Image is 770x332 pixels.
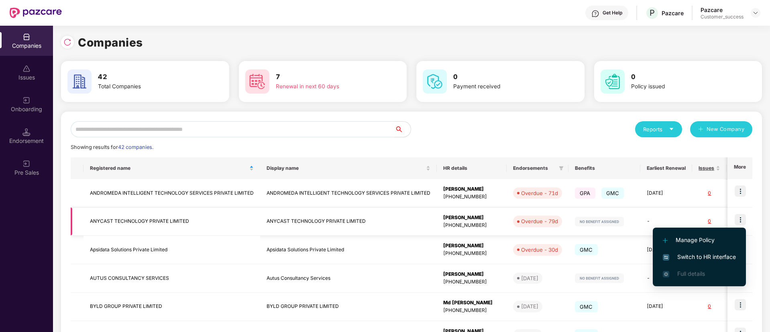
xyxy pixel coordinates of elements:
[601,187,624,199] span: GMC
[67,69,92,94] img: svg+xml;base64,PHN2ZyB4bWxucz0iaHR0cDovL3d3dy53My5vcmcvMjAwMC9zdmciIHdpZHRoPSI2MCIgaGVpZ2h0PSI2MC...
[443,299,500,307] div: Md [PERSON_NAME]
[643,125,674,133] div: Reports
[663,271,669,277] img: svg+xml;base64,PHN2ZyB4bWxucz0iaHR0cDovL3d3dy53My5vcmcvMjAwMC9zdmciIHdpZHRoPSIxNi4zNjMiIGhlaWdodD...
[22,160,31,168] img: svg+xml;base64,PHN2ZyB3aWR0aD0iMjAiIGhlaWdodD0iMjAiIHZpZXdCb3g9IjAgMCAyMCAyMCIgZmlsbD0ibm9uZSIgeG...
[699,165,714,171] span: Issues
[640,179,692,208] td: [DATE]
[260,179,437,208] td: ANDROMEDA INTELLIGENT TECHNOLOGY SERVICES PRIVATE LIMITED
[10,8,62,18] img: New Pazcare Logo
[735,299,746,310] img: icon
[701,6,744,14] div: Pazcare
[663,238,668,243] img: svg+xml;base64,PHN2ZyB4bWxucz0iaHR0cDovL3d3dy53My5vcmcvMjAwMC9zdmciIHdpZHRoPSIxMi4yMDEiIGhlaWdodD...
[735,214,746,225] img: icon
[521,189,558,197] div: Overdue - 71d
[443,242,500,250] div: [PERSON_NAME]
[559,166,564,171] span: filter
[640,293,692,321] td: [DATE]
[22,128,31,136] img: svg+xml;base64,PHN2ZyB3aWR0aD0iMTQuNSIgaGVpZ2h0PSIxNC41IiB2aWV3Qm94PSIwIDAgMTYgMTYiIGZpbGw9Im5vbm...
[690,121,752,137] button: plusNew Company
[394,121,411,137] button: search
[443,214,500,222] div: [PERSON_NAME]
[276,72,377,82] h3: 7
[84,293,260,321] td: BYLD GROUP PRIVATE LIMITED
[423,69,447,94] img: svg+xml;base64,PHN2ZyB4bWxucz0iaHR0cDovL3d3dy53My5vcmcvMjAwMC9zdmciIHdpZHRoPSI2MCIgaGVpZ2h0PSI2MC...
[735,185,746,197] img: icon
[84,264,260,293] td: AUTUS CONSULTANCY SERVICES
[692,157,727,179] th: Issues
[663,254,669,261] img: svg+xml;base64,PHN2ZyB4bWxucz0iaHR0cDovL3d3dy53My5vcmcvMjAwMC9zdmciIHdpZHRoPSIxNiIgaGVpZ2h0PSIxNi...
[22,96,31,104] img: svg+xml;base64,PHN2ZyB3aWR0aD0iMjAiIGhlaWdodD0iMjAiIHZpZXdCb3g9IjAgMCAyMCAyMCIgZmlsbD0ibm9uZSIgeG...
[640,264,692,293] td: -
[701,14,744,20] div: Customer_success
[260,208,437,236] td: ANYCAST TECHNOLOGY PRIVATE LIMITED
[677,270,705,277] span: Full details
[521,217,558,225] div: Overdue - 79d
[631,82,732,91] div: Policy issued
[663,236,736,244] span: Manage Policy
[521,302,538,310] div: [DATE]
[443,193,500,201] div: [PHONE_NUMBER]
[568,157,640,179] th: Benefits
[650,8,655,18] span: P
[260,157,437,179] th: Display name
[699,303,720,310] div: 0
[575,273,624,283] img: svg+xml;base64,PHN2ZyB4bWxucz0iaHR0cDovL3d3dy53My5vcmcvMjAwMC9zdmciIHdpZHRoPSIxMjIiIGhlaWdodD0iMj...
[631,72,732,82] h3: 0
[575,244,598,255] span: GMC
[443,222,500,229] div: [PHONE_NUMBER]
[453,72,554,82] h3: 0
[699,218,720,225] div: 0
[727,157,752,179] th: More
[443,250,500,257] div: [PHONE_NUMBER]
[521,246,558,254] div: Overdue - 30d
[118,144,153,150] span: 42 companies.
[521,274,538,282] div: [DATE]
[78,34,143,51] h1: Companies
[699,189,720,197] div: 0
[640,236,692,264] td: [DATE]
[663,253,736,261] span: Switch to HR interface
[22,33,31,41] img: svg+xml;base64,PHN2ZyBpZD0iQ29tcGFuaWVzIiB4bWxucz0iaHR0cDovL3d3dy53My5vcmcvMjAwMC9zdmciIHdpZHRoPS...
[276,82,377,91] div: Renewal in next 60 days
[575,217,624,226] img: svg+xml;base64,PHN2ZyB4bWxucz0iaHR0cDovL3d3dy53My5vcmcvMjAwMC9zdmciIHdpZHRoPSIxMjIiIGhlaWdodD0iMj...
[84,208,260,236] td: ANYCAST TECHNOLOGY PRIVATE LIMITED
[443,278,500,286] div: [PHONE_NUMBER]
[71,144,153,150] span: Showing results for
[443,185,500,193] div: [PERSON_NAME]
[84,236,260,264] td: Apsidata Solutions Private Limited
[443,307,500,314] div: [PHONE_NUMBER]
[98,82,199,91] div: Total Companies
[640,157,692,179] th: Earliest Renewal
[437,157,507,179] th: HR details
[707,125,745,133] span: New Company
[513,165,556,171] span: Endorsements
[63,38,71,46] img: svg+xml;base64,PHN2ZyBpZD0iUmVsb2FkLTMyeDMyIiB4bWxucz0iaHR0cDovL3d3dy53My5vcmcvMjAwMC9zdmciIHdpZH...
[557,163,565,173] span: filter
[22,65,31,73] img: svg+xml;base64,PHN2ZyBpZD0iSXNzdWVzX2Rpc2FibGVkIiB4bWxucz0iaHR0cDovL3d3dy53My5vcmcvMjAwMC9zdmciIH...
[453,82,554,91] div: Payment received
[443,271,500,278] div: [PERSON_NAME]
[394,126,411,132] span: search
[603,10,622,16] div: Get Help
[752,10,759,16] img: svg+xml;base64,PHN2ZyBpZD0iRHJvcGRvd24tMzJ4MzIiIHhtbG5zPSJodHRwOi8vd3d3LnczLm9yZy8yMDAwL3N2ZyIgd2...
[260,236,437,264] td: Apsidata Solutions Private Limited
[601,69,625,94] img: svg+xml;base64,PHN2ZyB4bWxucz0iaHR0cDovL3d3dy53My5vcmcvMjAwMC9zdmciIHdpZHRoPSI2MCIgaGVpZ2h0PSI2MC...
[245,69,269,94] img: svg+xml;base64,PHN2ZyB4bWxucz0iaHR0cDovL3d3dy53My5vcmcvMjAwMC9zdmciIHdpZHRoPSI2MCIgaGVpZ2h0PSI2MC...
[640,208,692,236] td: -
[575,187,595,199] span: GPA
[90,165,248,171] span: Registered name
[698,126,703,133] span: plus
[591,10,599,18] img: svg+xml;base64,PHN2ZyBpZD0iSGVscC0zMngzMiIgeG1sbnM9Imh0dHA6Ly93d3cudzMub3JnLzIwMDAvc3ZnIiB3aWR0aD...
[260,293,437,321] td: BYLD GROUP PRIVATE LIMITED
[575,301,598,312] span: GMC
[662,9,684,17] div: Pazcare
[267,165,424,171] span: Display name
[98,72,199,82] h3: 42
[669,126,674,132] span: caret-down
[260,264,437,293] td: Autus Consultancy Services
[84,179,260,208] td: ANDROMEDA INTELLIGENT TECHNOLOGY SERVICES PRIVATE LIMITED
